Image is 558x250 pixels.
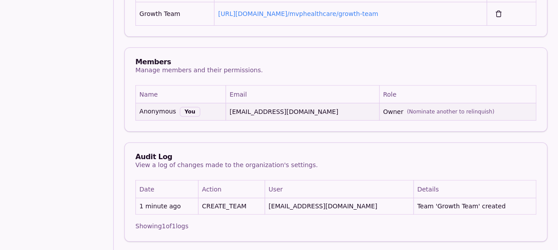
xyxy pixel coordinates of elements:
[226,86,380,103] th: Email
[383,107,532,116] span: Owner
[198,198,265,215] td: CREATE_TEAM
[135,59,263,66] div: Members
[413,198,536,215] td: Team 'Growth Team' created
[407,108,494,115] span: (Nominate another to relinquish)
[136,86,226,103] th: Name
[135,222,188,230] p: Showing 1 of 1 logs
[379,86,536,103] th: Role
[136,103,226,121] td: Anonymous
[180,107,200,117] div: You
[265,180,413,198] th: User
[135,66,263,74] div: Manage members and their permissions.
[198,180,265,198] th: Action
[136,198,198,215] td: 2025-08-25 11:34:04
[226,103,380,121] td: [EMAIL_ADDRESS][DOMAIN_NAME]
[135,160,536,169] div: View a log of changes made to the organization's settings.
[139,9,180,18] span: Growth Team
[218,10,378,17] a: [URL][DOMAIN_NAME]/mvphealthcare/growth-team
[135,153,536,160] div: Audit Log
[413,180,536,198] th: Details
[265,198,413,215] td: [EMAIL_ADDRESS][DOMAIN_NAME]
[136,180,198,198] th: Date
